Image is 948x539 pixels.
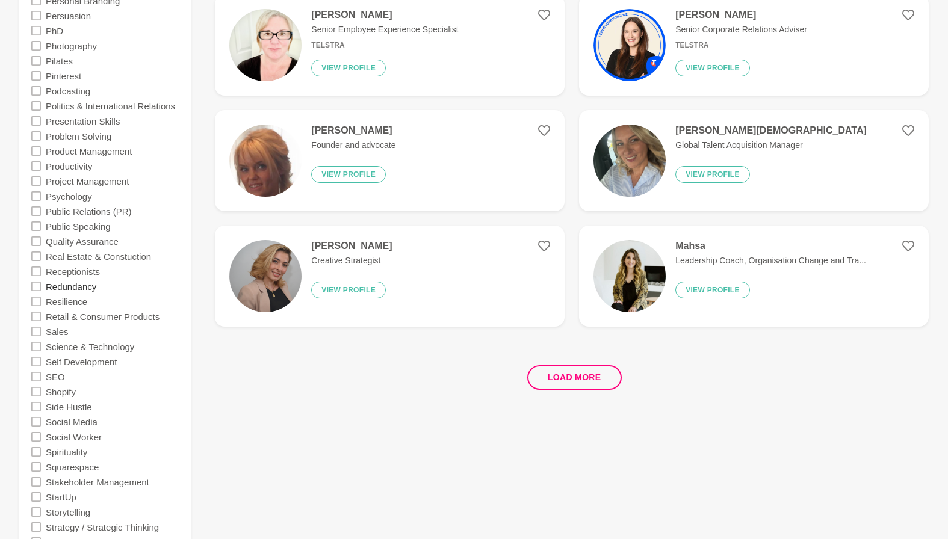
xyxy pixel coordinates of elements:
[229,125,302,197] img: 11efa73726d150086d39d59a83bc723f66f1fc14-1170x2532.png
[311,254,392,267] p: Creative Strategist
[311,41,458,50] h6: Telstra
[311,23,458,36] p: Senior Employee Experience Specialist
[675,9,807,21] h4: [PERSON_NAME]
[46,188,92,203] label: Psychology
[675,139,867,152] p: Global Talent Acquisition Manager
[46,53,73,68] label: Pilates
[593,240,666,312] img: f25c4dbcbf762ae20e3ecb4e8bc2b18129f9e315-1109x1667.jpg
[675,166,750,183] button: View profile
[46,309,160,324] label: Retail & Consumer Products
[46,279,96,294] label: Redundancy
[46,294,87,309] label: Resilience
[675,240,866,252] h4: Mahsa
[46,83,90,98] label: Podcasting
[46,23,63,38] label: PhD
[527,365,622,390] button: Load more
[46,38,97,53] label: Photography
[46,444,87,459] label: Spirituality
[215,226,565,327] a: [PERSON_NAME]Creative StrategistView profile
[46,233,119,248] label: Quality Assurance
[229,240,302,312] img: 90f91889d58dbf0f15c0de29dd3d2b6802e5f768-900x900.png
[311,282,386,298] button: View profile
[46,248,151,263] label: Real Estate & Constuction
[46,128,111,143] label: Problem Solving
[46,324,69,339] label: Sales
[229,9,302,81] img: 76d71eafe8075d13eeea03039b9742996b9cd231-1968x2624.jpg
[46,369,65,384] label: SEO
[46,143,132,158] label: Product Management
[593,9,666,81] img: 418eed57115aca911ab3132ca83da76a70174570-1600x1600.jpg
[46,113,120,128] label: Presentation Skills
[46,203,132,218] label: Public Relations (PR)
[46,98,175,113] label: Politics & International Relations
[311,60,386,76] button: View profile
[46,173,129,188] label: Project Management
[46,459,99,474] label: Squarespace
[46,474,149,489] label: Stakeholder Management
[46,8,91,23] label: Persuasion
[46,68,81,83] label: Pinterest
[593,125,666,197] img: 7c9c67ee75fafd79ccb1403527cc5b3bb7fe531a-2316x3088.jpg
[675,282,750,298] button: View profile
[675,41,807,50] h6: Telstra
[46,489,76,504] label: StartUp
[46,504,90,519] label: Storytelling
[675,23,807,36] p: Senior Corporate Relations Adviser
[311,166,386,183] button: View profile
[46,429,102,444] label: Social Worker
[311,139,395,152] p: Founder and advocate
[46,414,98,429] label: Social Media
[579,226,929,327] a: MahsaLeadership Coach, Organisation Change and Tra...View profile
[46,519,159,534] label: Strategy / Strategic Thinking
[46,339,134,354] label: Science & Technology
[311,240,392,252] h4: [PERSON_NAME]
[675,125,867,137] h4: [PERSON_NAME][DEMOGRAPHIC_DATA]
[675,254,866,267] p: Leadership Coach, Organisation Change and Tra...
[46,384,76,399] label: Shopify
[311,125,395,137] h4: [PERSON_NAME]
[46,354,117,369] label: Self Development
[579,110,929,211] a: [PERSON_NAME][DEMOGRAPHIC_DATA]Global Talent Acquisition ManagerView profile
[215,110,565,211] a: [PERSON_NAME]Founder and advocateView profile
[311,9,458,21] h4: [PERSON_NAME]
[46,399,92,414] label: Side Hustle
[675,60,750,76] button: View profile
[46,218,111,233] label: Public Speaking
[46,158,93,173] label: Productivity
[46,263,100,279] label: Receptionists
